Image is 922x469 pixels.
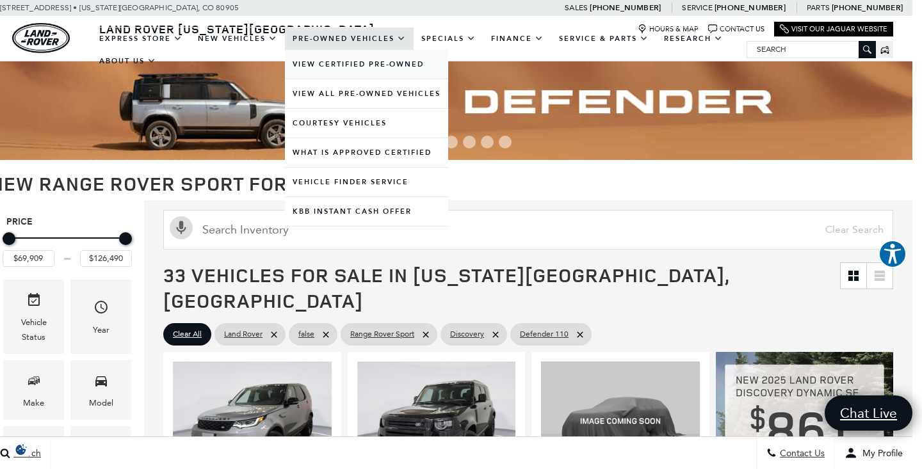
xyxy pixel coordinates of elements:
span: false [298,326,314,342]
a: Visit Our Jaguar Website [780,24,887,34]
div: Maximum Price [119,232,132,245]
span: Features [93,436,109,462]
a: EXPRESS STORE [92,28,190,50]
a: KBB Instant Cash Offer [285,197,448,226]
a: Pre-Owned Vehicles [285,28,414,50]
a: Grid View [841,263,866,289]
span: Parts [807,3,830,12]
span: Land Rover [224,326,263,342]
svg: Click to toggle on voice search [170,216,193,239]
span: Defender 110 [520,326,569,342]
a: [PHONE_NUMBER] [590,3,661,13]
span: Go to slide 6 [481,136,494,148]
button: Open user profile menu [835,437,912,469]
a: land-rover [12,23,70,53]
a: [PHONE_NUMBER] [832,3,903,13]
img: Land Rover [12,23,70,53]
span: Go to slide 5 [463,136,476,148]
span: Land Rover [US_STATE][GEOGRAPHIC_DATA] [99,21,375,36]
span: Go to slide 7 [499,136,512,148]
div: ModelModel [70,360,131,420]
div: Make [23,396,44,410]
div: Model [89,396,113,410]
span: 33 Vehicles for Sale in [US_STATE][GEOGRAPHIC_DATA], [GEOGRAPHIC_DATA] [163,262,729,314]
input: Maximum [80,250,132,267]
div: Vehicle Status [13,315,54,344]
a: Land Rover [US_STATE][GEOGRAPHIC_DATA] [92,21,382,36]
nav: Main Navigation [92,28,747,72]
span: Vehicle [26,289,42,315]
a: Contact Us [708,24,764,34]
a: New Vehicles [190,28,285,50]
a: [PHONE_NUMBER] [715,3,786,13]
a: Finance [483,28,551,50]
a: About Us [92,50,164,72]
div: YearYear [70,280,131,353]
span: Model [93,370,109,396]
span: Discovery [450,326,484,342]
div: Minimum Price [3,232,15,245]
span: Range Rover Sport [350,326,414,342]
a: Hours & Map [638,24,699,34]
span: Go to slide 4 [445,136,458,148]
input: Minimum [3,250,54,267]
div: Year [93,323,109,337]
input: Search Inventory [163,210,893,250]
span: My Profile [857,448,903,459]
a: Service & Parts [551,28,656,50]
span: Chat Live [834,404,903,422]
h5: Price [6,216,128,228]
a: Chat Live [825,395,912,431]
div: Privacy Settings [6,443,36,456]
span: Sales [565,3,588,12]
span: Contact Us [777,448,825,459]
aside: Accessibility Help Desk [878,240,907,271]
span: Clear All [173,326,202,342]
a: Research [656,28,731,50]
a: View Certified Pre-Owned [285,50,448,79]
span: Trim [26,436,42,462]
div: VehicleVehicle Status [3,280,64,353]
a: Vehicle Finder Service [285,168,448,196]
a: View All Pre-Owned Vehicles [285,79,448,108]
div: MakeMake [3,360,64,420]
input: Search [747,42,875,57]
span: Service [682,3,712,12]
a: What Is Approved Certified [285,138,448,167]
a: Courtesy Vehicles [285,109,448,138]
a: Specials [414,28,483,50]
span: Make [26,370,42,396]
button: Explore your accessibility options [878,240,907,268]
div: Price [3,228,132,267]
span: Year [93,296,109,322]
